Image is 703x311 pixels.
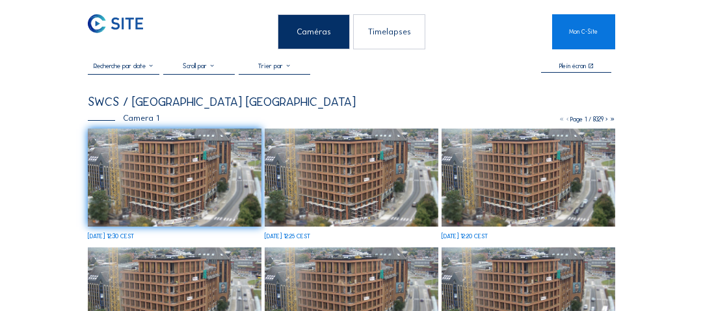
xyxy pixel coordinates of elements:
[88,14,151,49] a: C-SITE Logo
[278,14,349,49] div: Caméras
[88,62,159,70] input: Recherche par date 󰅀
[559,63,586,69] div: Plein écran
[88,129,261,227] img: image_53625107
[88,114,159,122] div: Camera 1
[88,96,356,108] div: SWCS / [GEOGRAPHIC_DATA] [GEOGRAPHIC_DATA]
[265,129,438,227] img: image_53625048
[552,14,615,49] a: Mon C-Site
[88,14,143,32] img: C-SITE Logo
[88,233,134,239] div: [DATE] 12:30 CEST
[353,14,425,49] div: Timelapses
[570,116,604,123] span: Page 1 / 8329
[442,233,488,239] div: [DATE] 12:20 CEST
[442,129,615,227] img: image_53624890
[265,233,310,239] div: [DATE] 12:25 CEST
